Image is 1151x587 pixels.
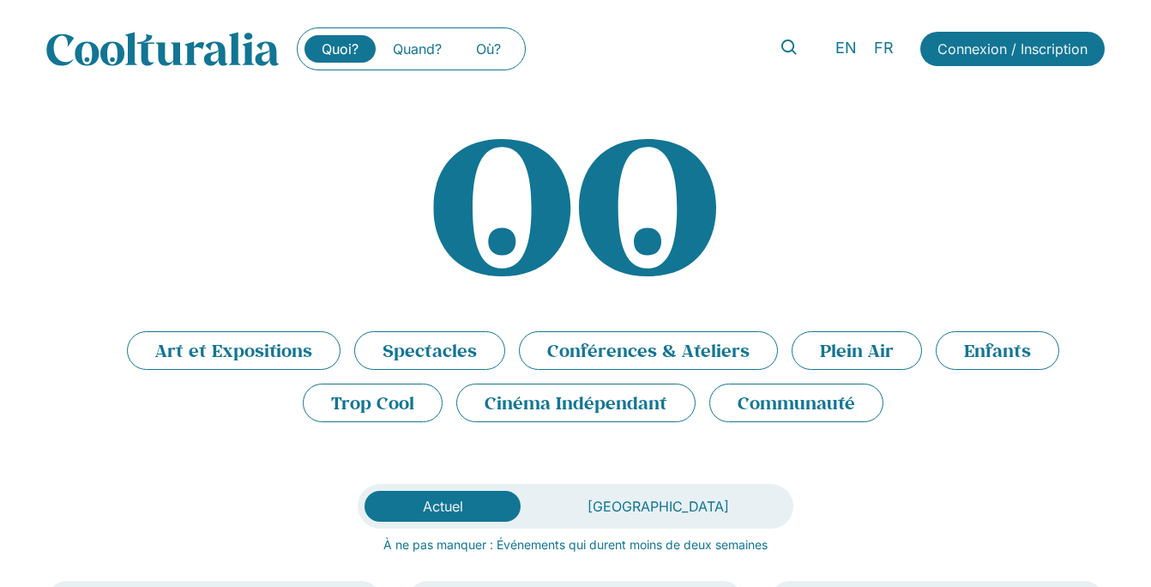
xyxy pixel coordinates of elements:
[519,331,778,370] li: Conférences & Ateliers
[456,384,696,422] li: Cinéma Indépendant
[127,331,340,370] li: Art et Expositions
[792,331,922,370] li: Plein Air
[709,384,883,422] li: Communauté
[588,498,729,515] span: [GEOGRAPHIC_DATA]
[423,498,463,515] span: Actuel
[304,35,376,63] a: Quoi?
[46,536,1106,554] p: À ne pas manquer : Événements qui durent moins de deux semaines
[354,331,505,370] li: Spectacles
[376,35,459,63] a: Quand?
[835,39,857,57] span: EN
[459,35,518,63] a: Où?
[936,331,1059,370] li: Enfants
[874,39,894,57] span: FR
[865,36,902,61] a: FR
[303,384,443,422] li: Trop Cool
[937,39,1088,59] span: Connexion / Inscription
[827,36,865,61] a: EN
[920,32,1105,66] a: Connexion / Inscription
[304,35,518,63] nav: Menu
